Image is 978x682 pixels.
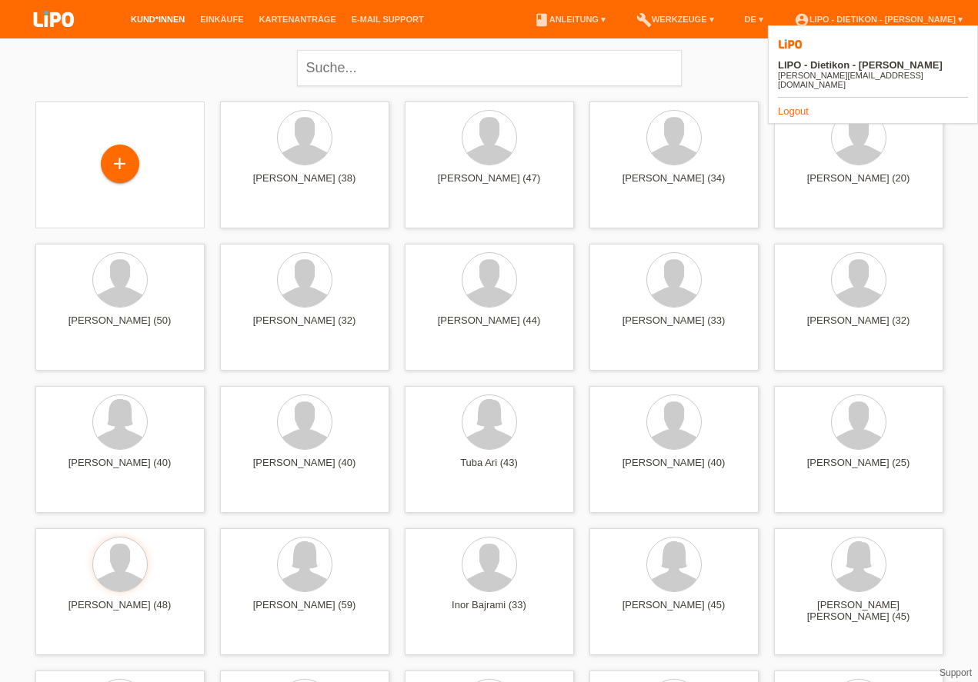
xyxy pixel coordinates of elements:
[778,71,968,89] div: [PERSON_NAME][EMAIL_ADDRESS][DOMAIN_NAME]
[252,15,344,24] a: Kartenanträge
[940,667,972,678] a: Support
[602,457,746,481] div: [PERSON_NAME] (40)
[297,50,682,86] input: Suche...
[602,314,746,339] div: [PERSON_NAME] (33)
[602,172,746,197] div: [PERSON_NAME] (34)
[737,15,771,24] a: DE ▾
[102,151,139,177] div: Kund*in hinzufügen
[123,15,192,24] a: Kund*innen
[629,15,722,24] a: buildWerkzeuge ▾
[778,105,809,117] a: Logout
[15,32,92,43] a: LIPO pay
[48,599,192,624] div: [PERSON_NAME] (48)
[48,457,192,481] div: [PERSON_NAME] (40)
[232,599,377,624] div: [PERSON_NAME] (59)
[794,12,809,28] i: account_circle
[232,172,377,197] div: [PERSON_NAME] (38)
[417,457,562,481] div: Tuba Ari (43)
[232,314,377,339] div: [PERSON_NAME] (32)
[232,457,377,481] div: [PERSON_NAME] (40)
[417,599,562,624] div: Inor Bajrami (33)
[786,314,931,339] div: [PERSON_NAME] (32)
[344,15,432,24] a: E-Mail Support
[417,314,562,339] div: [PERSON_NAME] (44)
[636,12,652,28] i: build
[417,172,562,197] div: [PERSON_NAME] (47)
[778,59,943,71] b: LIPO - Dietikon - [PERSON_NAME]
[786,599,931,624] div: [PERSON_NAME] [PERSON_NAME] (45)
[786,457,931,481] div: [PERSON_NAME] (25)
[786,15,970,24] a: account_circleLIPO - Dietikon - [PERSON_NAME] ▾
[602,599,746,624] div: [PERSON_NAME] (45)
[192,15,251,24] a: Einkäufe
[778,32,803,57] img: 39073_square.png
[786,172,931,197] div: [PERSON_NAME] (20)
[534,12,549,28] i: book
[526,15,613,24] a: bookAnleitung ▾
[48,314,192,339] div: [PERSON_NAME] (50)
